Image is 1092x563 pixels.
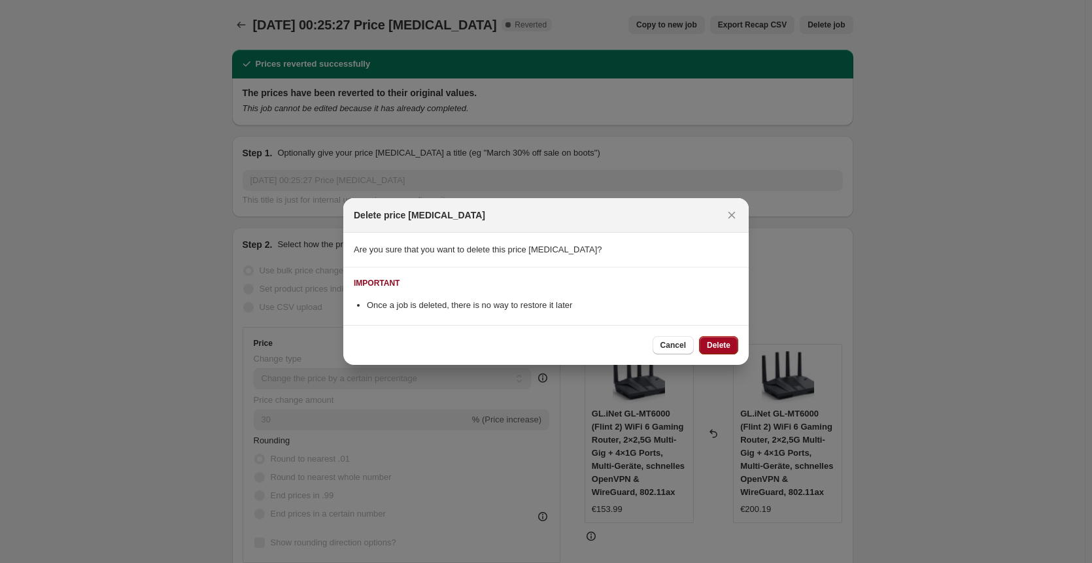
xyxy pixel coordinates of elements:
[367,299,738,312] li: Once a job is deleted, there is no way to restore it later
[354,245,602,254] span: Are you sure that you want to delete this price [MEDICAL_DATA]?
[653,336,694,354] button: Cancel
[707,340,730,350] span: Delete
[660,340,686,350] span: Cancel
[723,206,741,224] button: Close
[354,209,485,222] h2: Delete price [MEDICAL_DATA]
[354,278,400,288] div: IMPORTANT
[699,336,738,354] button: Delete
